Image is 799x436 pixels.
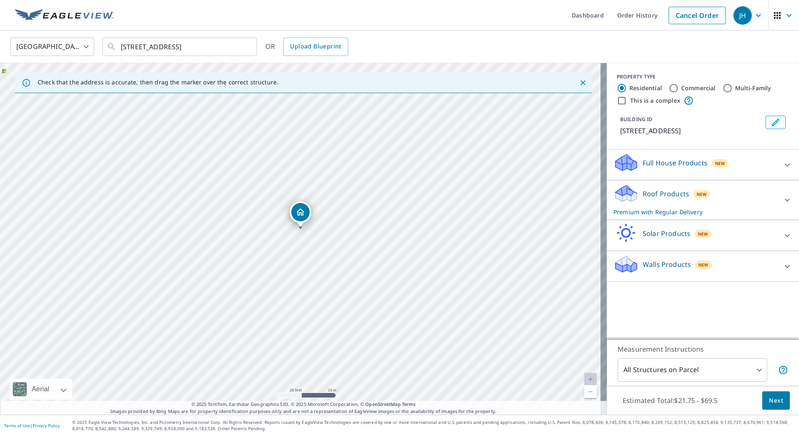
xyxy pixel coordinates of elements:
p: Check that the address is accurate, then drag the marker over the correct structure. [38,79,278,86]
a: Current Level 20, Zoom Out [584,385,597,398]
label: This is a complex [630,96,680,105]
p: | [4,423,60,428]
span: New [698,261,709,268]
div: Roof ProductsNewPremium with Regular Delivery [613,184,792,216]
p: Walls Products [643,259,691,269]
p: [STREET_ADDRESS] [620,126,762,136]
a: Cancel Order [669,7,726,24]
button: Next [762,391,790,410]
p: © 2025 Eagle View Technologies, Inc. and Pictometry International Corp. All Rights Reserved. Repo... [72,419,795,432]
p: Roof Products [643,189,689,199]
div: Aerial [29,379,52,400]
span: © 2025 TomTom, Earthstar Geographics SIO, © 2025 Microsoft Corporation, © [191,401,416,408]
label: Multi-Family [735,84,771,92]
button: Edit building 1 [766,116,786,129]
a: Privacy Policy [33,423,60,428]
a: Current Level 20, Zoom In Disabled [584,373,597,385]
a: Upload Blueprint [283,38,348,56]
div: Aerial [10,379,72,400]
span: New [715,160,725,167]
p: Solar Products [643,228,690,238]
img: EV Logo [15,9,114,22]
label: Commercial [681,84,716,92]
div: Walls ProductsNew [613,254,792,278]
label: Residential [629,84,662,92]
p: Estimated Total: $21.75 - $69.5 [616,391,725,410]
div: Solar ProductsNew [613,223,792,247]
div: [GEOGRAPHIC_DATA] [10,35,94,58]
a: Terms of Use [4,423,30,428]
a: OpenStreetMap [365,401,400,407]
div: OR [265,38,348,56]
div: PROPERTY TYPE [617,73,789,81]
div: Full House ProductsNew [613,153,792,177]
button: Close [578,77,588,88]
div: Dropped pin, building 1, Residential property, 123 N Rosemont St Amarillo, TX 79106 [290,201,311,227]
div: All Structures on Parcel [618,358,767,382]
div: JH [733,6,752,25]
p: Premium with Regular Delivery [613,208,777,216]
span: New [697,191,707,198]
input: Search by address or latitude-longitude [121,35,240,58]
span: Upload Blueprint [290,41,341,52]
span: New [698,231,708,237]
p: Measurement Instructions [618,344,788,354]
p: Full House Products [643,158,707,168]
span: Next [769,395,783,406]
a: Terms [402,401,416,407]
span: Your report will include each building or structure inside the parcel boundary. In some cases, du... [778,365,788,375]
p: BUILDING ID [620,116,652,123]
